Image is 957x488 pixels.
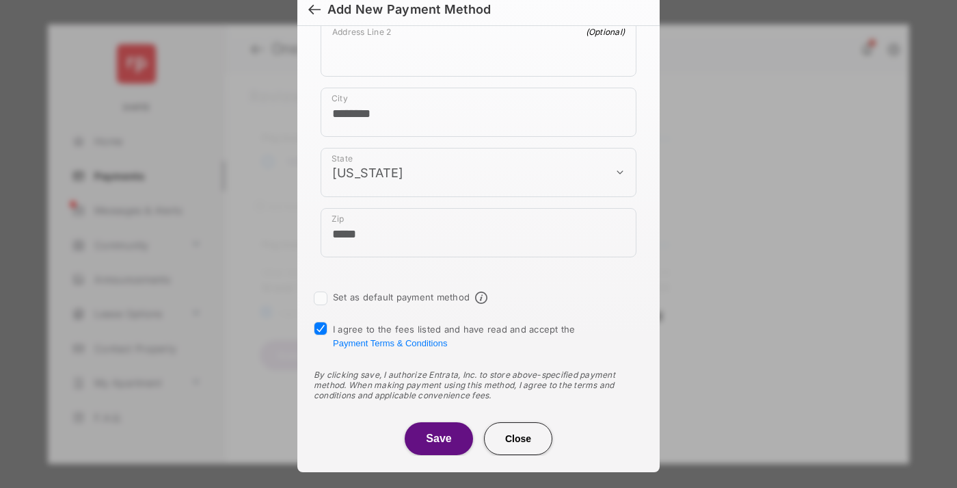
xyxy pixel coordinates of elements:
[475,292,487,304] span: Default payment method info
[321,21,636,77] div: payment_method_screening[postal_addresses][addressLine2]
[327,2,491,17] div: Add New Payment Method
[333,338,447,348] button: I agree to the fees listed and have read and accept the
[321,88,636,137] div: payment_method_screening[postal_addresses][locality]
[321,208,636,257] div: payment_method_screening[postal_addresses][postalCode]
[333,292,470,303] label: Set as default payment method
[321,148,636,197] div: payment_method_screening[postal_addresses][administrativeArea]
[314,370,643,400] div: By clicking save, I authorize Entrata, Inc. to store above-specified payment method. When making ...
[484,422,552,455] button: Close
[333,324,576,348] span: I agree to the fees listed and have read and accept the
[405,422,473,455] button: Save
